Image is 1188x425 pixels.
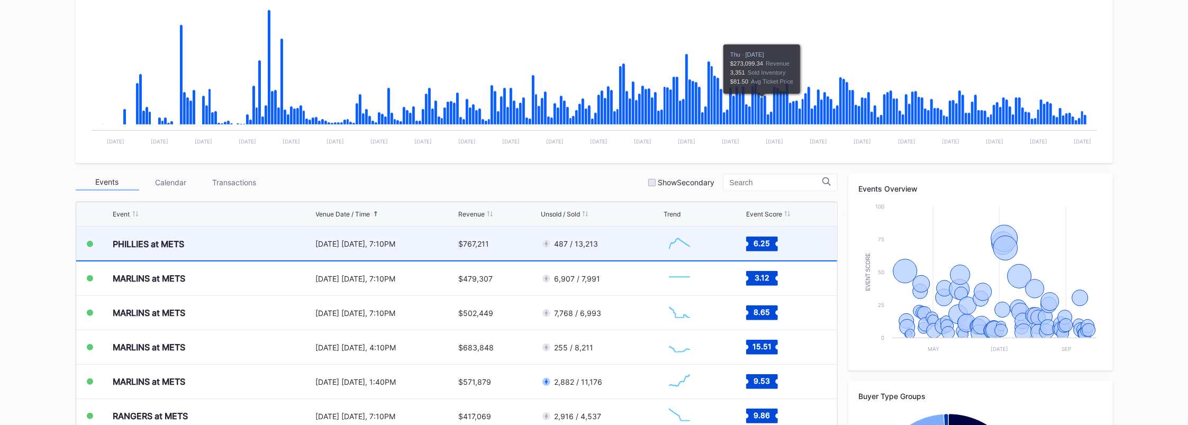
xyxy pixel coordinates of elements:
[113,342,186,352] div: MARLINS at METS
[678,138,695,144] text: [DATE]
[554,343,593,352] div: 255 / 8,211
[414,138,432,144] text: [DATE]
[76,174,139,191] div: Events
[113,308,186,318] div: MARLINS at METS
[554,274,600,283] div: 6,907 / 7,991
[859,201,1102,360] svg: Chart title
[554,377,602,386] div: 2,882 / 11,176
[754,238,770,247] text: 6.25
[113,273,186,284] div: MARLINS at METS
[658,178,715,187] div: Show Secondary
[746,210,782,218] div: Event Score
[634,138,651,144] text: [DATE]
[875,203,884,210] text: 100
[897,138,915,144] text: [DATE]
[1062,346,1071,352] text: Sep
[722,138,739,144] text: [DATE]
[810,138,827,144] text: [DATE]
[985,138,1003,144] text: [DATE]
[755,273,769,282] text: 3.12
[195,138,212,144] text: [DATE]
[752,342,772,351] text: 15.51
[878,236,884,242] text: 75
[766,138,783,144] text: [DATE]
[316,274,456,283] div: [DATE] [DATE], 7:10PM
[554,309,601,318] div: 7,768 / 6,993
[664,368,695,395] svg: Chart title
[991,346,1008,352] text: [DATE]
[316,377,456,386] div: [DATE] [DATE], 1:40PM
[546,138,564,144] text: [DATE]
[1074,138,1091,144] text: [DATE]
[664,231,695,257] svg: Chart title
[458,309,493,318] div: $502,449
[554,412,601,421] div: 2,916 / 4,537
[754,376,770,385] text: 9.53
[664,210,681,218] div: Trend
[664,334,695,360] svg: Chart title
[113,411,188,421] div: RANGERS at METS
[664,300,695,326] svg: Chart title
[151,138,168,144] text: [DATE]
[316,412,456,421] div: [DATE] [DATE], 7:10PM
[941,138,959,144] text: [DATE]
[458,412,491,421] div: $417,069
[878,302,884,308] text: 25
[458,343,494,352] div: $683,848
[327,138,344,144] text: [DATE]
[502,138,520,144] text: [DATE]
[106,138,124,144] text: [DATE]
[754,308,770,317] text: 8.65
[878,269,884,275] text: 50
[458,138,476,144] text: [DATE]
[316,343,456,352] div: [DATE] [DATE], 4:10PM
[458,377,491,386] div: $571,879
[541,210,580,218] div: Unsold / Sold
[664,265,695,292] svg: Chart title
[754,411,770,420] text: 9.86
[865,253,870,291] text: Event Score
[203,174,266,191] div: Transactions
[113,210,130,218] div: Event
[859,392,1102,401] div: Buyer Type Groups
[283,138,300,144] text: [DATE]
[113,239,185,249] div: PHILLIES at METS
[1029,138,1047,144] text: [DATE]
[881,334,884,341] text: 0
[859,184,1102,193] div: Events Overview
[730,178,822,187] input: Search
[854,138,871,144] text: [DATE]
[370,138,388,144] text: [DATE]
[458,210,485,218] div: Revenue
[316,309,456,318] div: [DATE] [DATE], 7:10PM
[139,174,203,191] div: Calendar
[316,210,370,218] div: Venue Date / Time
[239,138,256,144] text: [DATE]
[113,376,186,387] div: MARLINS at METS
[458,274,493,283] div: $479,307
[458,239,489,248] div: $767,211
[316,239,456,248] div: [DATE] [DATE], 7:10PM
[928,346,939,352] text: May
[554,239,598,248] div: 487 / 13,213
[590,138,607,144] text: [DATE]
